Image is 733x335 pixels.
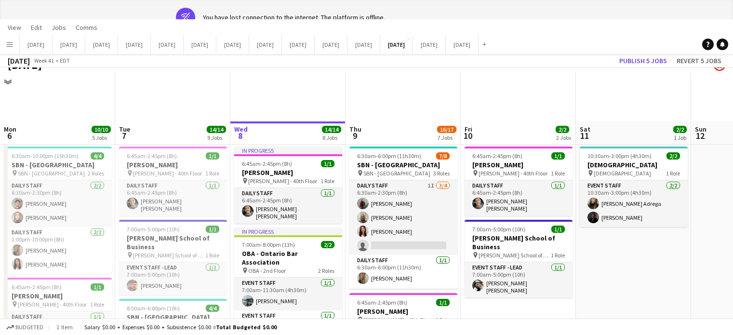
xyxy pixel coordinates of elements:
span: 6:30am-6:00pm (11h30m) [357,152,421,160]
span: 12 [693,130,706,141]
app-card-role: Event Staff2/210:30am-3:00pm (4h30m)[PERSON_NAME] Adrega[PERSON_NAME] [580,180,688,227]
h3: SBN - [GEOGRAPHIC_DATA] [119,313,227,322]
app-job-card: 7:00am-5:00pm (10h)1/1[PERSON_NAME] School of Business [PERSON_NAME] School of Business - 30th Fl... [465,220,573,298]
span: 2/2 [321,241,334,248]
span: 1 item [53,323,76,331]
button: [DATE] [315,35,347,54]
span: [PERSON_NAME] - 40th Floor [18,301,87,308]
span: 6:45am-2:45pm (8h) [242,160,292,167]
span: 10:30am-3:00pm (4h30m) [587,152,652,160]
span: 1/1 [436,299,450,306]
div: 1 Job [674,134,686,141]
span: Fri [465,125,472,134]
span: 2/2 [673,126,687,133]
span: 4/4 [91,152,104,160]
span: 8:00am-6:00pm (10h) [127,305,180,312]
app-card-role: Daily Staff1I3/46:30am-2:30pm (8h)[PERSON_NAME][PERSON_NAME][PERSON_NAME] [349,180,457,255]
span: 7 [118,130,130,141]
span: OBA - 2nd Floor [248,267,286,274]
app-card-role: Daily Staff1/16:45am-2:45pm (8h)[PERSON_NAME] [PERSON_NAME] [119,180,227,216]
span: 14/14 [322,126,341,133]
h3: [PERSON_NAME] [349,307,457,316]
span: 2 Roles [88,170,104,177]
span: Sun [695,125,706,134]
a: Jobs [48,21,70,34]
span: [PERSON_NAME] - 40th Floor [479,170,547,177]
app-card-role: Daily Staff1/16:30am-6:00pm (11h30m)[PERSON_NAME] [349,255,457,288]
div: 2 Jobs [556,134,571,141]
div: 7 Jobs [438,134,456,141]
app-card-role: Event Staff - Lead1/17:00am-5:00pm (10h)[PERSON_NAME] [PERSON_NAME] [465,262,573,298]
span: 9 [348,130,361,141]
div: 5 Jobs [92,134,110,141]
h3: [PERSON_NAME] [234,168,342,177]
button: [DATE] [151,35,184,54]
button: [DATE] [380,35,413,54]
span: 7:00am-8:00pm (13h) [242,241,295,248]
span: 1/1 [551,226,565,233]
span: 1/1 [321,160,334,167]
span: Thu [349,125,361,134]
button: [DATE] [20,35,53,54]
button: [DATE] [216,35,249,54]
span: 1 Role [320,177,334,185]
button: [DATE] [347,35,380,54]
h3: [PERSON_NAME] [465,161,573,169]
div: EDT [60,57,70,64]
span: 6:45am-2:45pm (8h) [472,152,522,160]
span: 1 Role [90,301,104,308]
span: 1/1 [206,152,219,160]
h3: [PERSON_NAME] School of Business [119,234,227,251]
app-job-card: 6:30am-10:00pm (15h30m)4/4SBN - [GEOGRAPHIC_DATA] SBN - [GEOGRAPHIC_DATA]2 RolesDaily Staff2/26:3... [4,147,112,274]
span: Jobs [52,23,66,32]
span: 1/1 [206,226,219,233]
div: You have lost connection to the internet. The platform is offline. [203,13,385,22]
span: 1 Role [205,252,219,259]
span: Mon [4,125,16,134]
span: 3 Roles [433,170,450,177]
span: 6 [2,130,16,141]
button: [DATE] [446,35,479,54]
a: Comms [72,21,101,34]
span: 1 Role [436,316,450,323]
span: 1 Role [205,170,219,177]
app-job-card: 6:45am-2:45pm (8h)1/1[PERSON_NAME] [PERSON_NAME] - 40th Floor1 RoleDaily Staff1/16:45am-2:45pm (8... [119,147,227,216]
span: Wed [234,125,248,134]
app-card-role: Daily Staff2/22:00pm-10:00pm (8h)[PERSON_NAME][PERSON_NAME] [4,227,112,274]
h3: [PERSON_NAME] School of Business [465,234,573,251]
button: Revert 5 jobs [673,54,725,67]
button: Budgeted [5,322,45,333]
span: Total Budgeted $0.00 [216,323,277,331]
span: Week 41 [32,57,56,64]
span: 16/17 [437,126,456,133]
button: [DATE] [184,35,216,54]
app-job-card: In progress6:45am-2:45pm (8h)1/1[PERSON_NAME] [PERSON_NAME] - 40th Floor1 RoleDaily Staff1/16:45a... [234,147,342,224]
span: 11 [578,130,590,141]
span: Edit [31,23,42,32]
button: [DATE] [282,35,315,54]
button: Publish 5 jobs [615,54,671,67]
span: SBN - [GEOGRAPHIC_DATA] [18,170,85,177]
span: 2 Roles [318,267,334,274]
div: 8 Jobs [322,134,341,141]
span: 10 [463,130,472,141]
button: [DATE] [413,35,446,54]
app-card-role: Event Staff1/17:00am-11:30am (4h30m)[PERSON_NAME] [234,278,342,310]
span: [PERSON_NAME] - 40th Floor [248,177,317,185]
h3: [PERSON_NAME] [119,161,227,169]
span: 1/1 [551,152,565,160]
button: [DATE] [85,35,118,54]
span: Tue [119,125,130,134]
span: 1 Role [551,170,565,177]
div: [DATE] [8,56,30,66]
app-job-card: 6:30am-6:00pm (11h30m)7/8SBN - [GEOGRAPHIC_DATA] SBN - [GEOGRAPHIC_DATA]3 RolesDaily Staff1I3/46:... [349,147,457,289]
app-job-card: 6:45am-2:45pm (8h)1/1[PERSON_NAME] [PERSON_NAME] - 40th Floor1 RoleDaily Staff1/16:45am-2:45pm (8... [465,147,573,216]
app-job-card: 7:00am-5:00pm (10h)1/1[PERSON_NAME] School of Business [PERSON_NAME] School of Business - 30th Fl... [119,220,227,295]
a: Edit [27,21,46,34]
